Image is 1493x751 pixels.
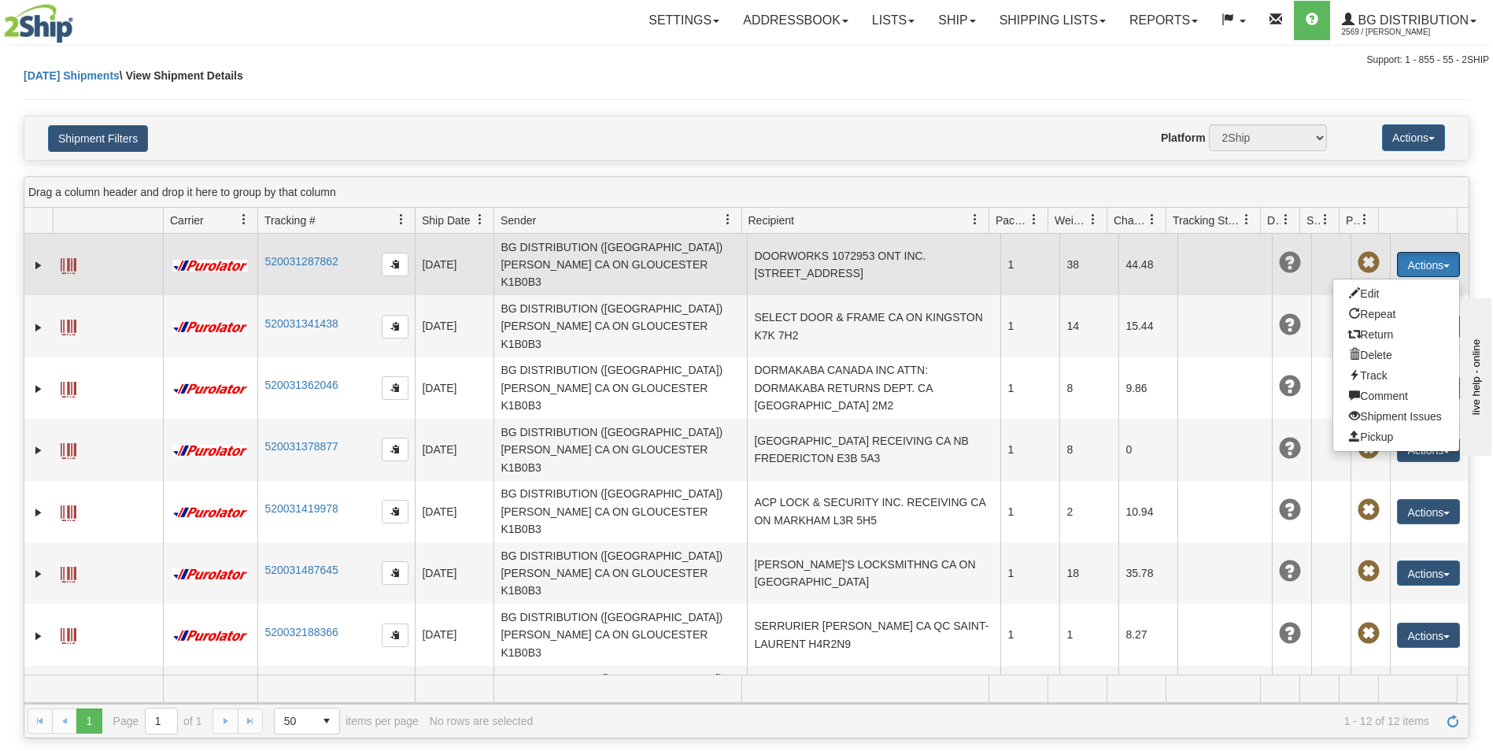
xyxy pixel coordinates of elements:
[415,604,493,665] td: [DATE]
[31,442,46,458] a: Expand
[1346,213,1359,228] span: Pickup Status
[264,213,316,228] span: Tracking #
[493,357,747,419] td: BG DISTRIBUTION ([GEOGRAPHIC_DATA]) [PERSON_NAME] CA ON GLOUCESTER K1B0B3
[415,419,493,480] td: [DATE]
[120,69,243,82] span: \ View Shipment Details
[1457,295,1491,456] iframe: chat widget
[382,500,408,523] button: Copy to clipboard
[415,295,493,357] td: [DATE]
[1000,295,1059,357] td: 1
[1358,499,1380,521] span: Pickup Not Assigned
[170,383,250,395] img: 11 - Purolator
[382,623,408,647] button: Copy to clipboard
[1055,213,1088,228] span: Weight
[493,419,747,480] td: BG DISTRIBUTION ([GEOGRAPHIC_DATA]) [PERSON_NAME] CA ON GLOUCESTER K1B0B3
[493,234,747,295] td: BG DISTRIBUTION ([GEOGRAPHIC_DATA]) [PERSON_NAME] CA ON GLOUCESTER K1B0B3
[1333,304,1459,324] a: Repeat
[501,213,536,228] span: Sender
[747,419,1000,480] td: [GEOGRAPHIC_DATA] RECEIVING CA NB FREDERICTON E3B 5A3
[1397,623,1460,648] button: Actions
[1333,406,1459,427] a: Shipment Issues
[31,628,46,644] a: Expand
[1000,604,1059,665] td: 1
[1358,560,1380,583] span: Pickup Not Assigned
[1333,283,1459,304] a: Edit
[1397,499,1460,524] button: Actions
[382,253,408,276] button: Copy to clipboard
[747,666,1000,727] td: JP INSTALLATION RECEIVING CA [GEOGRAPHIC_DATA][PERSON_NAME] J3Y3W5
[170,445,250,457] img: 11 - Purolator
[388,206,415,233] a: Tracking # filter column settings
[61,375,76,400] a: Label
[1279,252,1301,274] span: Unknown
[988,1,1118,40] a: Shipping lists
[1114,213,1147,228] span: Charge
[748,213,794,228] span: Recipient
[1059,295,1118,357] td: 14
[1059,666,1118,727] td: 7
[1279,499,1301,521] span: Unknown
[31,566,46,582] a: Expand
[1279,438,1301,460] span: Unknown
[493,481,747,542] td: BG DISTRIBUTION ([GEOGRAPHIC_DATA]) [PERSON_NAME] CA ON GLOUCESTER K1B0B3
[1059,234,1118,295] td: 38
[1333,345,1459,365] a: Delete shipment
[1279,623,1301,645] span: Unknown
[1059,542,1118,604] td: 18
[24,177,1469,208] div: grid grouping header
[1351,206,1378,233] a: Pickup Status filter column settings
[382,376,408,400] button: Copy to clipboard
[24,69,120,82] a: [DATE] Shipments
[1021,206,1048,233] a: Packages filter column settings
[1333,386,1459,406] a: Comment
[747,542,1000,604] td: [PERSON_NAME]'S LOCKSMITHNG CA ON [GEOGRAPHIC_DATA]
[264,564,338,576] a: 520031487645
[415,542,493,604] td: [DATE]
[1000,542,1059,604] td: 1
[415,481,493,542] td: [DATE]
[493,604,747,665] td: BG DISTRIBUTION ([GEOGRAPHIC_DATA]) [PERSON_NAME] CA ON GLOUCESTER K1B0B3
[747,604,1000,665] td: SERRURIER [PERSON_NAME] CA QC SAINT-LAURENT H4R2N9
[1440,708,1465,734] a: Refresh
[274,708,419,734] span: items per page
[61,436,76,461] a: Label
[747,481,1000,542] td: ACP LOCK & SECURITY INC. RECEIVING CA ON MARKHAM L3R 5H5
[1312,206,1339,233] a: Shipment Issues filter column settings
[1000,357,1059,419] td: 1
[493,295,747,357] td: BG DISTRIBUTION ([GEOGRAPHIC_DATA]) [PERSON_NAME] CA ON GLOUCESTER K1B0B3
[1397,560,1460,586] button: Actions
[31,381,46,397] a: Expand
[4,54,1489,67] div: Support: 1 - 855 - 55 - 2SHIP
[493,542,747,604] td: BG DISTRIBUTION ([GEOGRAPHIC_DATA]) [PERSON_NAME] CA ON GLOUCESTER K1B0B3
[61,621,76,646] a: Label
[1397,252,1460,277] button: Actions
[422,213,470,228] span: Ship Date
[1118,295,1177,357] td: 15.44
[747,295,1000,357] td: SELECT DOOR & FRAME CA ON KINGSTON K7K 7H2
[415,666,493,727] td: [DATE]
[1382,124,1445,151] button: Actions
[467,206,493,233] a: Ship Date filter column settings
[1139,206,1166,233] a: Charge filter column settings
[1059,419,1118,480] td: 8
[31,320,46,335] a: Expand
[1000,666,1059,727] td: 1
[1267,213,1281,228] span: Delivery Status
[31,257,46,273] a: Expand
[314,708,339,734] span: select
[1279,314,1301,336] span: Unknown
[1358,438,1380,460] span: Pickup Not Assigned
[1118,1,1210,40] a: Reports
[264,379,338,391] a: 520031362046
[264,440,338,453] a: 520031378877
[382,315,408,339] button: Copy to clipboard
[264,255,338,268] a: 520031287862
[284,713,305,729] span: 50
[274,708,340,734] span: Page sizes drop down
[170,260,250,272] img: 11 - Purolator
[1118,481,1177,542] td: 10.94
[61,251,76,276] a: Label
[1173,213,1241,228] span: Tracking Status
[76,708,102,734] span: Page 1
[1000,419,1059,480] td: 1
